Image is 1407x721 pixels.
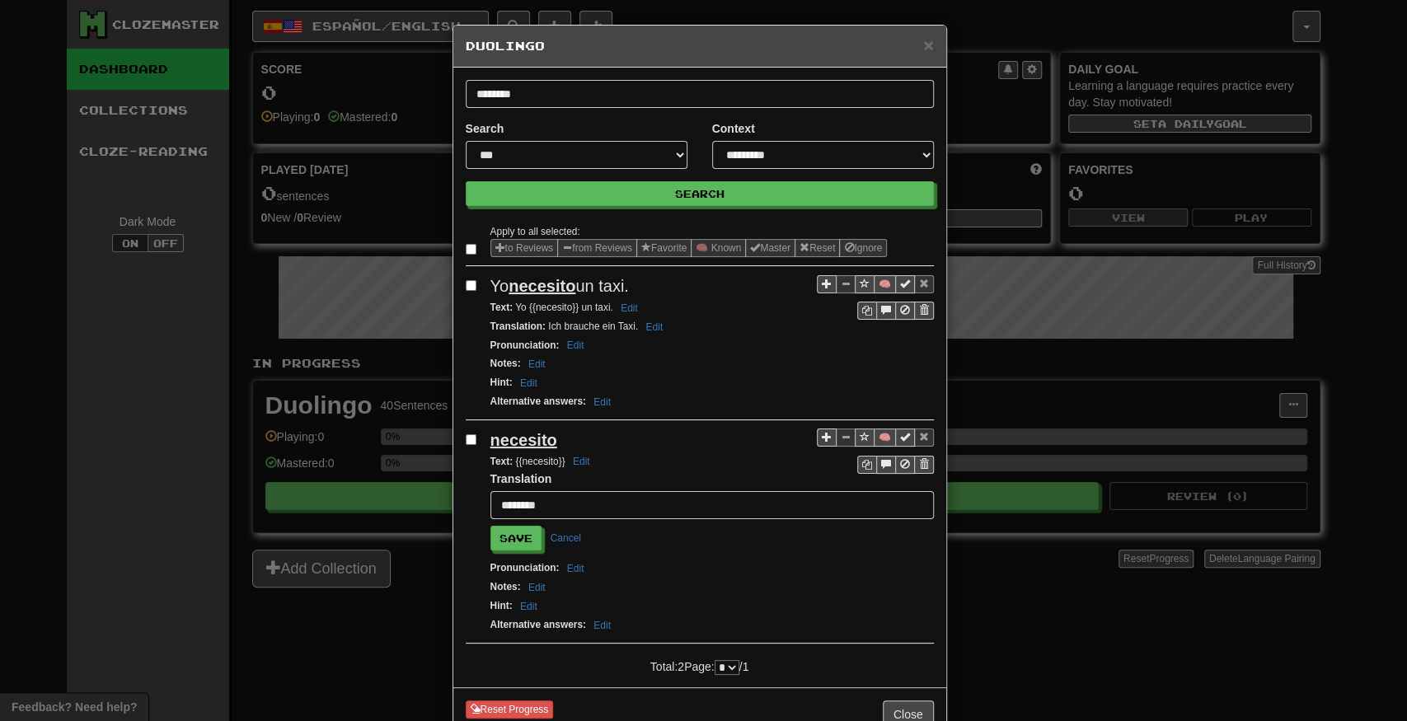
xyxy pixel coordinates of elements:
[490,526,542,550] button: Save
[589,616,616,634] button: Edit
[523,355,551,373] button: Edit
[490,562,560,574] strong: Pronunciation :
[490,339,560,351] strong: Pronunciation :
[589,393,616,411] button: Edit
[817,428,934,474] div: Sentence controls
[874,275,896,293] button: 🧠
[857,302,934,320] div: Sentence controls
[817,274,934,320] div: Sentence controls
[616,299,643,317] button: Edit
[557,239,637,257] button: from Reviews
[466,181,934,206] button: Search
[466,38,934,54] h5: Duolingo
[923,35,933,54] span: ×
[490,226,580,237] small: Apply to all selected:
[490,456,514,467] strong: Text :
[490,396,586,407] strong: Alternative answers :
[490,619,586,630] strong: Alternative answers :
[490,377,513,388] strong: Hint :
[466,120,504,137] label: Search
[640,318,668,336] button: Edit
[691,239,746,257] button: 🧠 Known
[839,239,887,257] button: Ignore
[490,277,629,295] span: Yo un taxi.
[490,431,557,449] u: necesito
[490,239,888,257] div: Sentence options
[523,578,551,597] button: Edit
[712,120,755,137] label: Context
[490,321,546,332] strong: Translation :
[515,597,542,616] button: Edit
[874,428,896,447] button: 🧠
[490,581,521,592] strong: Notes :
[857,456,934,474] div: Sentence controls
[490,239,559,257] button: to Reviews
[490,302,514,313] strong: Text :
[515,374,542,392] button: Edit
[490,471,552,487] label: Translation
[795,239,840,257] button: Reset
[542,526,590,550] button: Cancel
[568,452,595,471] button: Edit
[490,321,668,332] small: Ich brauche ein Taxi.
[562,559,589,578] button: Edit
[490,600,513,611] strong: Hint :
[745,239,795,257] button: Master
[617,652,781,675] div: Total: 2 Page: / 1
[490,358,521,369] strong: Notes :
[562,336,589,354] button: Edit
[490,302,643,313] small: Yo {{necesito}} un taxi.
[509,277,575,295] u: necesito
[466,700,554,719] button: Reset Progress
[923,36,933,54] button: Close
[636,239,692,257] button: Favorite
[490,456,595,467] small: {{necesito}}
